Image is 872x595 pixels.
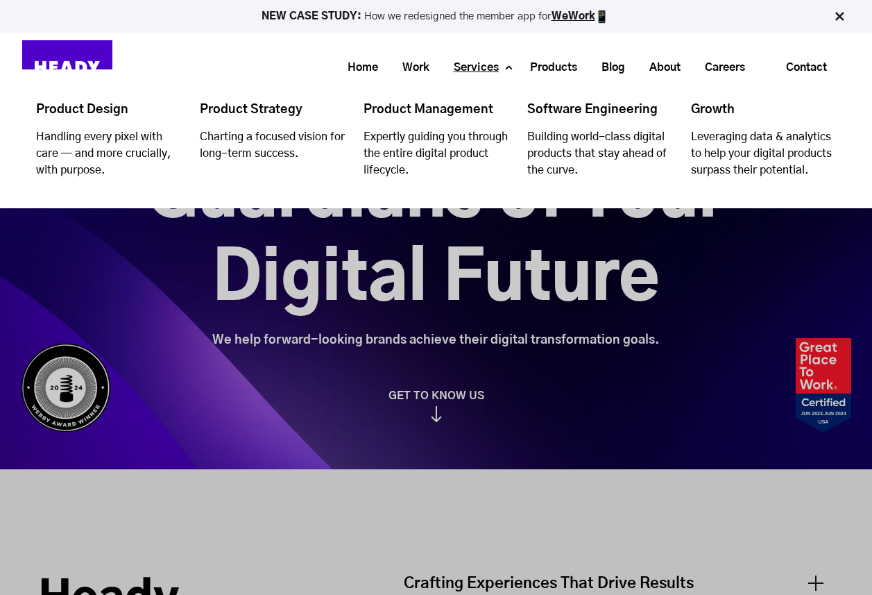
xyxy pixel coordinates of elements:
a: Services [436,55,506,81]
a: Work [385,55,436,81]
a: Home [330,55,385,81]
a: About [632,55,687,81]
strong: NEW CASE STUDY: [262,11,364,22]
a: Contact [764,51,849,83]
a: Products [513,55,584,81]
p: How we redesigned the member app for [6,10,866,24]
div: Navigation Menu [126,51,850,84]
img: Heady_Logo_Web-01 (1) [22,40,112,94]
a: Blog [584,55,632,81]
a: WeWork [552,11,595,22]
img: app emoji [595,10,609,24]
img: Close Bar [832,10,846,24]
a: Careers [687,55,752,81]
